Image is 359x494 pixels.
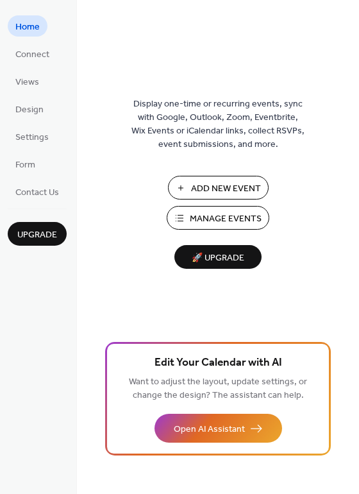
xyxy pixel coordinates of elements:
[15,131,49,144] span: Settings
[174,245,262,269] button: 🚀 Upgrade
[8,43,57,64] a: Connect
[15,103,44,117] span: Design
[8,126,56,147] a: Settings
[182,250,254,267] span: 🚀 Upgrade
[131,98,305,151] span: Display one-time or recurring events, sync with Google, Outlook, Zoom, Eventbrite, Wix Events or ...
[15,48,49,62] span: Connect
[190,212,262,226] span: Manage Events
[129,373,307,404] span: Want to adjust the layout, update settings, or change the design? The assistant can help.
[8,153,43,175] a: Form
[15,186,59,200] span: Contact Us
[15,158,35,172] span: Form
[8,15,47,37] a: Home
[17,228,57,242] span: Upgrade
[15,21,40,34] span: Home
[154,414,282,443] button: Open AI Assistant
[174,423,245,436] span: Open AI Assistant
[191,182,261,196] span: Add New Event
[8,71,47,92] a: Views
[168,176,269,200] button: Add New Event
[154,354,282,372] span: Edit Your Calendar with AI
[8,98,51,119] a: Design
[8,181,67,202] a: Contact Us
[15,76,39,89] span: Views
[167,206,269,230] button: Manage Events
[8,222,67,246] button: Upgrade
